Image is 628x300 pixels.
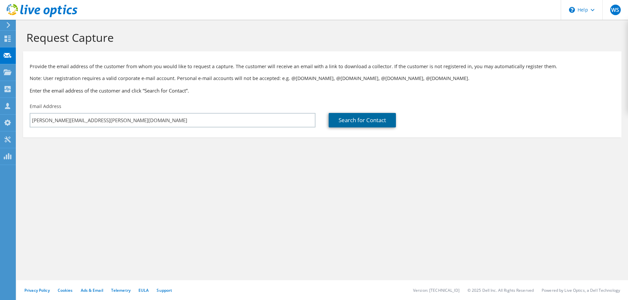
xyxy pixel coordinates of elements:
[111,287,131,293] a: Telemetry
[610,5,621,15] span: WS
[542,287,620,293] li: Powered by Live Optics, a Dell Technology
[467,287,534,293] li: © 2025 Dell Inc. All Rights Reserved
[24,287,50,293] a: Privacy Policy
[30,87,615,94] h3: Enter the email address of the customer and click “Search for Contact”.
[30,103,61,110] label: Email Address
[58,287,73,293] a: Cookies
[157,287,172,293] a: Support
[30,63,615,70] p: Provide the email address of the customer from whom you would like to request a capture. The cust...
[329,113,396,127] a: Search for Contact
[138,287,149,293] a: EULA
[81,287,103,293] a: Ads & Email
[569,7,575,13] svg: \n
[26,31,615,44] h1: Request Capture
[413,287,460,293] li: Version: [TECHNICAL_ID]
[30,75,615,82] p: Note: User registration requires a valid corporate e-mail account. Personal e-mail accounts will ...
